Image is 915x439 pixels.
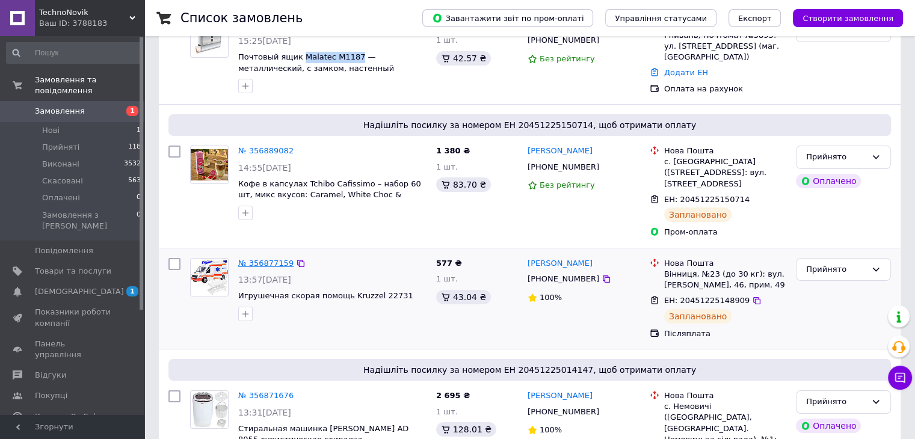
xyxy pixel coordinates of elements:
div: Гнивань, Почтомат №5895: ул. [STREET_ADDRESS] (маг. [GEOGRAPHIC_DATA]) [664,30,786,63]
span: 15:25[DATE] [238,36,291,46]
input: Пошук [6,42,142,64]
img: Фото товару [191,149,228,180]
span: Створити замовлення [803,14,893,23]
span: Виконані [42,159,79,170]
div: 42.57 ₴ [436,51,491,66]
button: Створити замовлення [793,9,903,27]
button: Експорт [729,9,781,27]
span: Замовлення [35,106,85,117]
span: 1 шт. [436,407,458,416]
span: 563 [128,176,141,186]
a: № 356877159 [238,259,294,268]
a: Створити замовлення [781,13,903,22]
span: 13:31[DATE] [238,408,291,417]
div: Пром-оплата [664,227,786,238]
span: Повідомлення [35,245,93,256]
img: Фото товару [191,259,228,296]
div: 128.01 ₴ [436,422,496,437]
a: [PERSON_NAME] [528,146,593,157]
span: [DEMOGRAPHIC_DATA] [35,286,124,297]
a: № 356889082 [238,146,294,155]
span: 100% [540,425,562,434]
img: Фото товару [191,391,228,428]
span: Скасовані [42,176,83,186]
span: Оплачені [42,192,80,203]
div: [PHONE_NUMBER] [525,32,602,48]
div: Оплачено [796,419,861,433]
span: Замовлення та повідомлення [35,75,144,96]
div: Заплановано [664,207,732,222]
div: Прийнято [806,396,866,408]
span: 1 шт. [436,274,458,283]
a: Кофе в капсулах Tchibo Cafissimo – набор 60 шт, микс вкусов: Caramel, White Choc & Raspberr [238,179,421,210]
div: Заплановано [664,309,732,324]
span: 1 [126,286,138,296]
span: 577 ₴ [436,259,462,268]
span: Завантажити звіт по пром-оплаті [432,13,584,23]
h1: Список замовлень [180,11,303,25]
div: Післяплата [664,328,786,339]
button: Завантажити звіт по пром-оплаті [422,9,593,27]
span: 0 [137,192,141,203]
a: Додати ЕН [664,68,708,77]
span: Товари та послуги [35,266,111,277]
div: Оплачено [796,174,861,188]
a: Фото товару [190,390,229,429]
a: Игрушечная скорая помощь Kruzzel 22731 [238,291,413,300]
span: 1 [137,125,141,136]
span: TechnoNovik [39,7,129,18]
span: Замовлення з [PERSON_NAME] [42,210,137,232]
span: 100% [540,293,562,302]
img: Фото товару [191,22,228,55]
span: 1 [126,106,138,116]
span: Без рейтингу [540,180,595,189]
a: Почтовый ящик Malatec М1187 — металлический, с замком, настенный [238,52,394,73]
span: 2 695 ₴ [436,391,470,400]
a: [PERSON_NAME] [528,390,593,402]
span: Управління статусами [615,14,707,23]
div: Ваш ID: 3788183 [39,18,144,29]
div: Прийнято [806,263,866,276]
span: 118 [128,142,141,153]
span: 1 шт. [436,162,458,171]
div: 43.04 ₴ [436,290,491,304]
span: ЕН: 20451225150714 [664,195,750,204]
div: Прийнято [806,151,866,164]
span: Нові [42,125,60,136]
div: с. [GEOGRAPHIC_DATA] ([STREET_ADDRESS]: вул. [STREET_ADDRESS] [664,156,786,189]
div: Оплата на рахунок [664,84,786,94]
span: Покупці [35,390,67,401]
span: 14:55[DATE] [238,163,291,173]
div: [PHONE_NUMBER] [525,159,602,175]
span: 1 380 ₴ [436,146,470,155]
span: 1 шт. [436,35,458,45]
span: 13:57[DATE] [238,275,291,284]
span: Надішліть посилку за номером ЕН 20451225150714, щоб отримати оплату [173,119,886,131]
span: Прийняті [42,142,79,153]
span: 3532 [124,159,141,170]
div: Нова Пошта [664,146,786,156]
a: [PERSON_NAME] [528,258,593,269]
a: № 356871676 [238,391,294,400]
div: Нова Пошта [664,258,786,269]
span: Показники роботи компанії [35,307,111,328]
div: Нова Пошта [664,390,786,401]
span: Панель управління [35,339,111,360]
span: 0 [137,210,141,232]
a: Фото товару [190,146,229,184]
div: [PHONE_NUMBER] [525,404,602,420]
div: Вінниця, №23 (до 30 кг): вул. [PERSON_NAME], 46, прим. 49 [664,269,786,290]
button: Чат з покупцем [888,366,912,390]
button: Управління статусами [605,9,716,27]
span: Каталог ProSale [35,411,100,422]
div: [PHONE_NUMBER] [525,271,602,287]
span: Без рейтингу [540,54,595,63]
span: Відгуки [35,370,66,381]
a: Фото товару [190,19,229,58]
span: Експорт [738,14,772,23]
a: Фото товару [190,258,229,296]
span: Надішліть посилку за номером ЕН 20451225014147, щоб отримати оплату [173,364,886,376]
